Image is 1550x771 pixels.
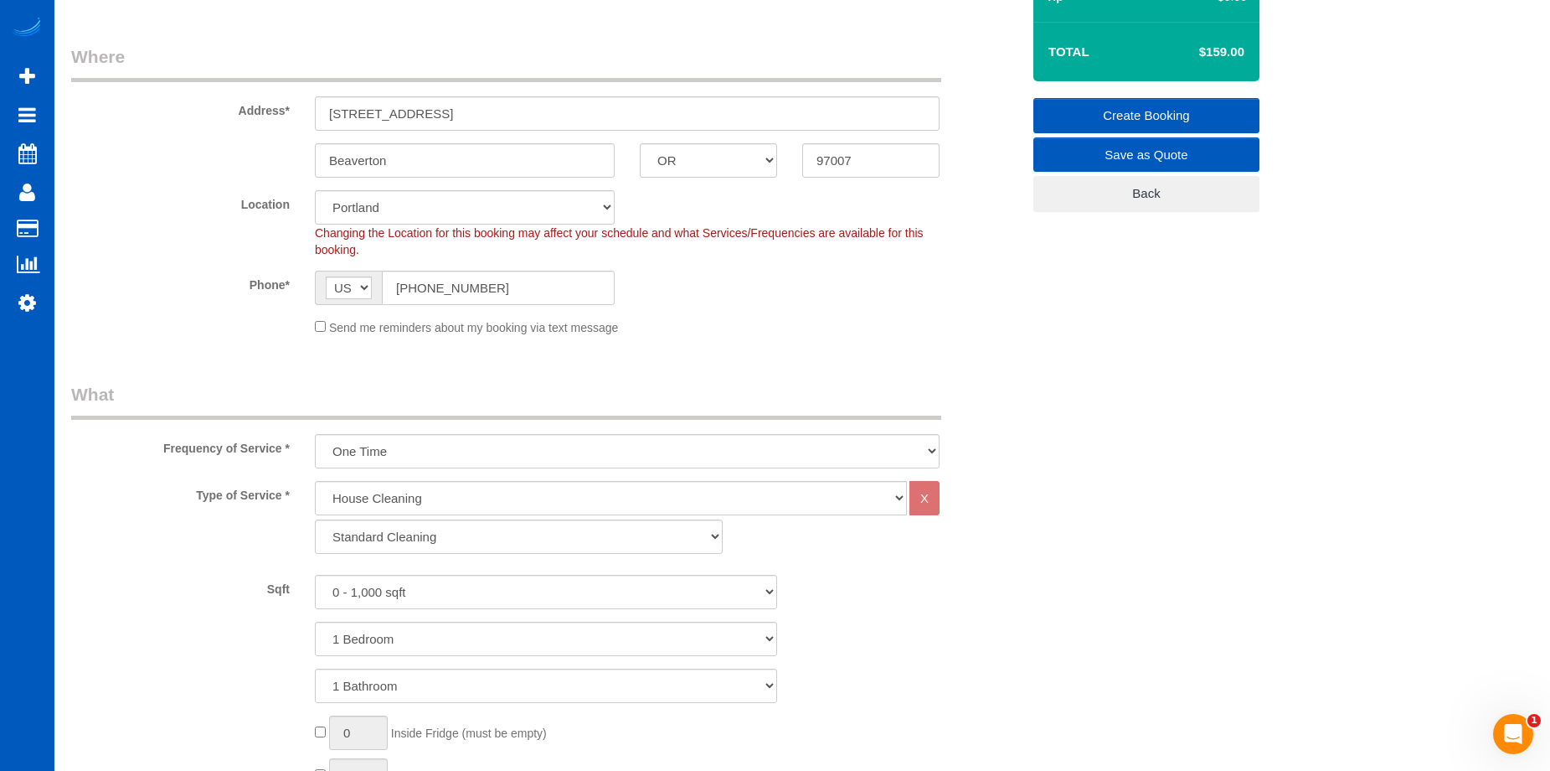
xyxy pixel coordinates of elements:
[59,434,302,457] label: Frequency of Service *
[59,96,302,119] label: Address*
[802,143,940,178] input: Zip Code*
[1149,45,1244,60] h4: $159.00
[10,17,44,40] img: Automaid Logo
[71,382,941,420] legend: What
[315,226,924,256] span: Changing the Location for this booking may affect your schedule and what Services/Frequencies are...
[59,271,302,293] label: Phone*
[71,44,941,82] legend: Where
[1493,714,1533,754] iframe: Intercom live chat
[1033,176,1259,211] a: Back
[1033,137,1259,173] a: Save as Quote
[59,190,302,213] label: Location
[59,575,302,598] label: Sqft
[382,271,615,305] input: Phone*
[59,481,302,504] label: Type of Service *
[1048,44,1089,59] strong: Total
[1527,714,1541,727] span: 1
[315,143,615,178] input: City*
[1033,98,1259,133] a: Create Booking
[329,321,619,334] span: Send me reminders about my booking via text message
[391,727,547,740] span: Inside Fridge (must be empty)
